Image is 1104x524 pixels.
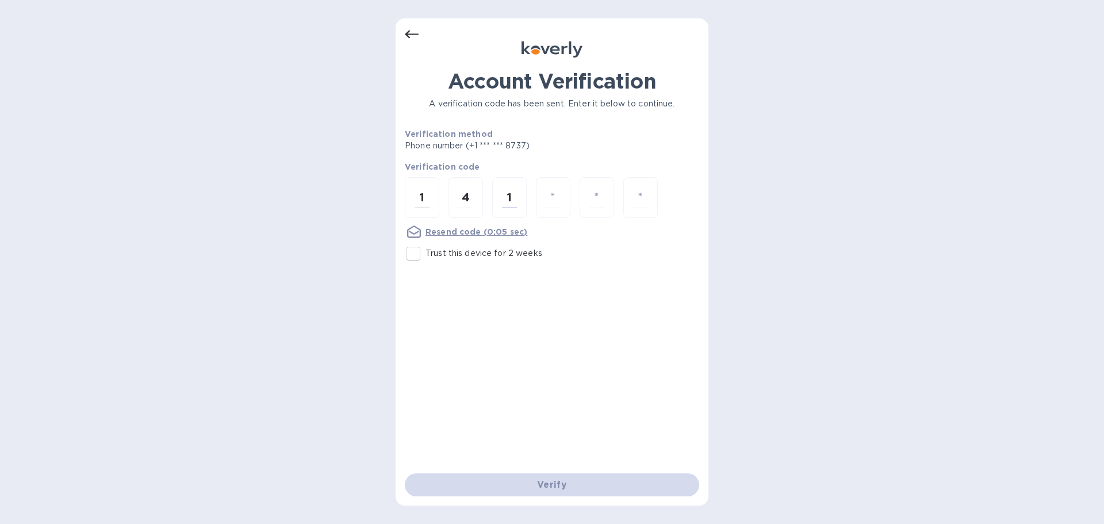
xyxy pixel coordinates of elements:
[425,227,527,236] u: Resend code (0:05 sec)
[425,247,542,259] p: Trust this device for 2 weeks
[405,161,699,173] p: Verification code
[405,140,618,152] p: Phone number (+1 *** *** 8737)
[405,129,493,139] b: Verification method
[405,69,699,93] h1: Account Verification
[405,98,699,110] p: A verification code has been sent. Enter it below to continue.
